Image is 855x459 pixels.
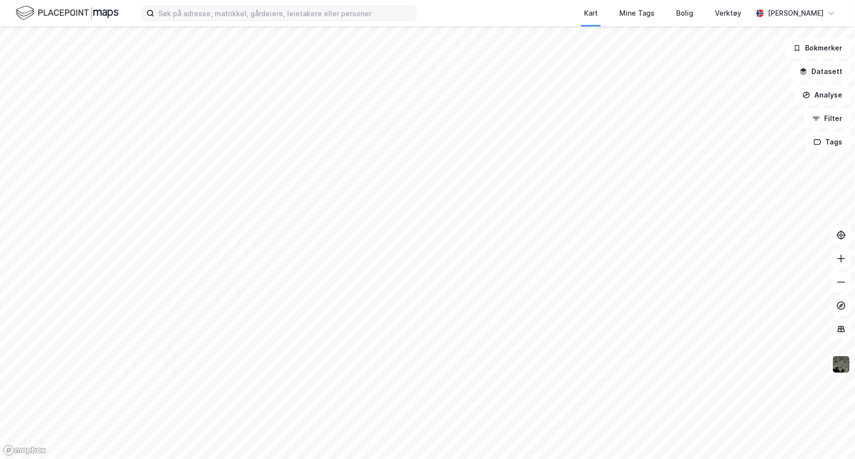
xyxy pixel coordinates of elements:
[154,6,416,21] input: Søk på adresse, matrikkel, gårdeiere, leietakere eller personer
[715,7,741,19] div: Verktøy
[619,7,655,19] div: Mine Tags
[16,4,119,22] img: logo.f888ab2527a4732fd821a326f86c7f29.svg
[806,412,855,459] div: Kontrollprogram for chat
[806,412,855,459] iframe: Chat Widget
[768,7,824,19] div: [PERSON_NAME]
[584,7,598,19] div: Kart
[676,7,693,19] div: Bolig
